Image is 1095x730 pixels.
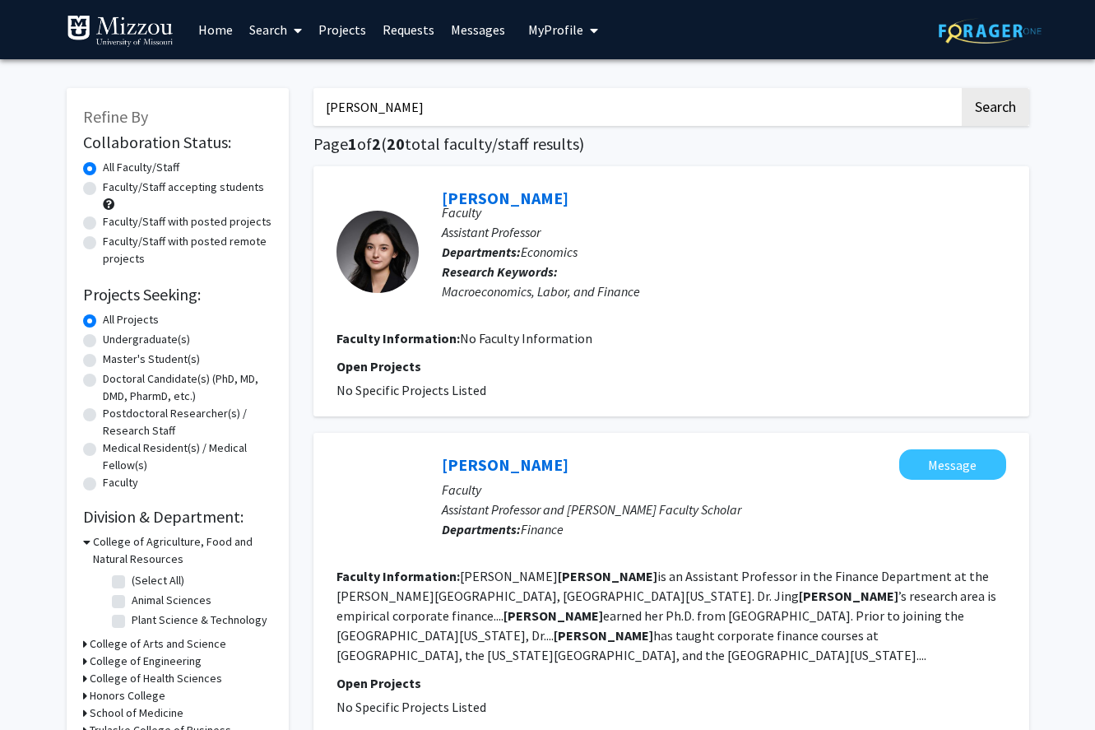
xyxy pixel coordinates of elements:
[83,285,272,305] h2: Projects Seeking:
[521,244,578,260] span: Economics
[132,572,184,589] label: (Select All)
[336,699,486,715] span: No Specific Projects Listed
[899,449,1006,480] button: Message Jing Wang
[103,351,200,368] label: Master's Student(s)
[939,18,1042,44] img: ForagerOne Logo
[103,179,264,196] label: Faculty/Staff accepting students
[83,507,272,527] h2: Division & Department:
[336,673,1006,693] p: Open Projects
[558,568,657,584] b: [PERSON_NAME]
[310,1,374,58] a: Projects
[460,330,592,346] span: No Faculty Information
[336,568,996,663] fg-read-more: [PERSON_NAME] is an Assistant Professor in the Finance Department at the [PERSON_NAME][GEOGRAPHIC...
[67,15,174,48] img: University of Missouri Logo
[103,370,272,405] label: Doctoral Candidate(s) (PhD, MD, DMD, PharmD, etc.)
[103,474,138,491] label: Faculty
[103,213,271,230] label: Faculty/Staff with posted projects
[372,133,381,154] span: 2
[442,500,1006,519] p: Assistant Professor and [PERSON_NAME] Faculty Scholar
[442,263,558,280] b: Research Keywords:
[103,331,190,348] label: Undergraduate(s)
[313,134,1029,154] h1: Page of ( total faculty/staff results)
[103,159,179,176] label: All Faculty/Staff
[83,133,272,152] h2: Collaboration Status:
[103,233,272,267] label: Faculty/Staff with posted remote projects
[521,521,564,537] span: Finance
[103,405,272,439] label: Postdoctoral Researcher(s) / Research Staff
[442,202,1006,222] p: Faculty
[442,454,568,475] a: [PERSON_NAME]
[503,607,603,624] b: [PERSON_NAME]
[442,521,521,537] b: Departments:
[132,592,211,609] label: Animal Sciences
[241,1,310,58] a: Search
[93,533,272,568] h3: College of Agriculture, Food and Natural Resources
[90,687,165,704] h3: Honors College
[442,480,1006,500] p: Faculty
[83,106,148,127] span: Refine By
[90,653,202,670] h3: College of Engineering
[348,133,357,154] span: 1
[90,670,222,687] h3: College of Health Sciences
[442,222,1006,242] p: Assistant Professor
[799,588,898,604] b: [PERSON_NAME]
[374,1,443,58] a: Requests
[554,627,653,644] b: [PERSON_NAME]
[103,311,159,328] label: All Projects
[336,568,460,584] b: Faculty Information:
[132,611,267,629] label: Plant Science & Technology
[90,635,226,653] h3: College of Arts and Science
[336,330,460,346] b: Faculty Information:
[190,1,241,58] a: Home
[336,356,1006,376] p: Open Projects
[442,281,1006,301] div: Macroeconomics, Labor, and Finance
[313,88,959,126] input: Search Keywords
[528,21,583,38] span: My Profile
[962,88,1029,126] button: Search
[387,133,405,154] span: 20
[12,656,70,718] iframe: Chat
[90,704,183,722] h3: School of Medicine
[103,439,272,474] label: Medical Resident(s) / Medical Fellow(s)
[442,188,568,208] a: [PERSON_NAME]
[442,244,521,260] b: Departments:
[336,382,486,398] span: No Specific Projects Listed
[443,1,513,58] a: Messages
